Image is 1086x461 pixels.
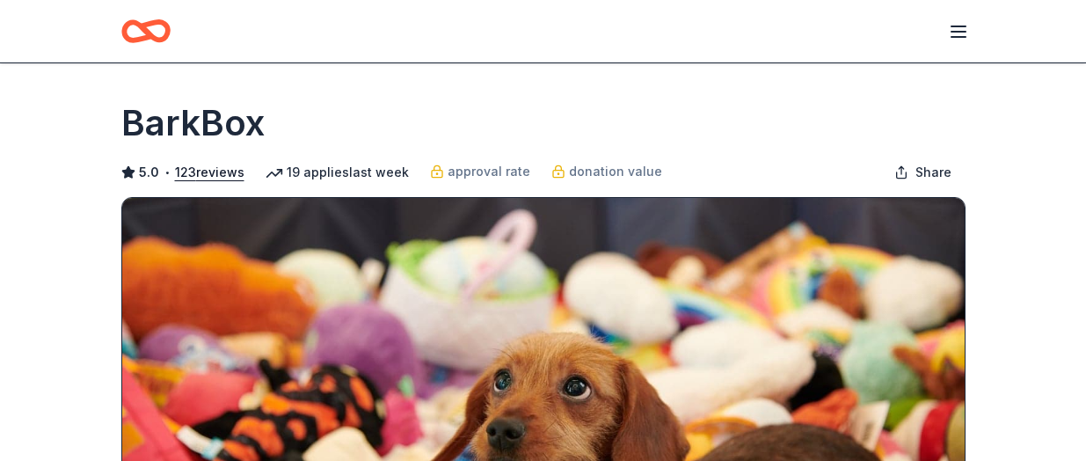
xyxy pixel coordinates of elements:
span: 5.0 [139,162,159,183]
h1: BarkBox [121,99,265,148]
div: 19 applies last week [266,162,409,183]
button: Share [880,155,966,190]
button: 123reviews [175,162,244,183]
a: donation value [551,161,662,182]
span: Share [915,162,951,183]
a: approval rate [430,161,530,182]
span: donation value [569,161,662,182]
span: approval rate [448,161,530,182]
a: Home [121,11,171,52]
span: • [164,165,170,179]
